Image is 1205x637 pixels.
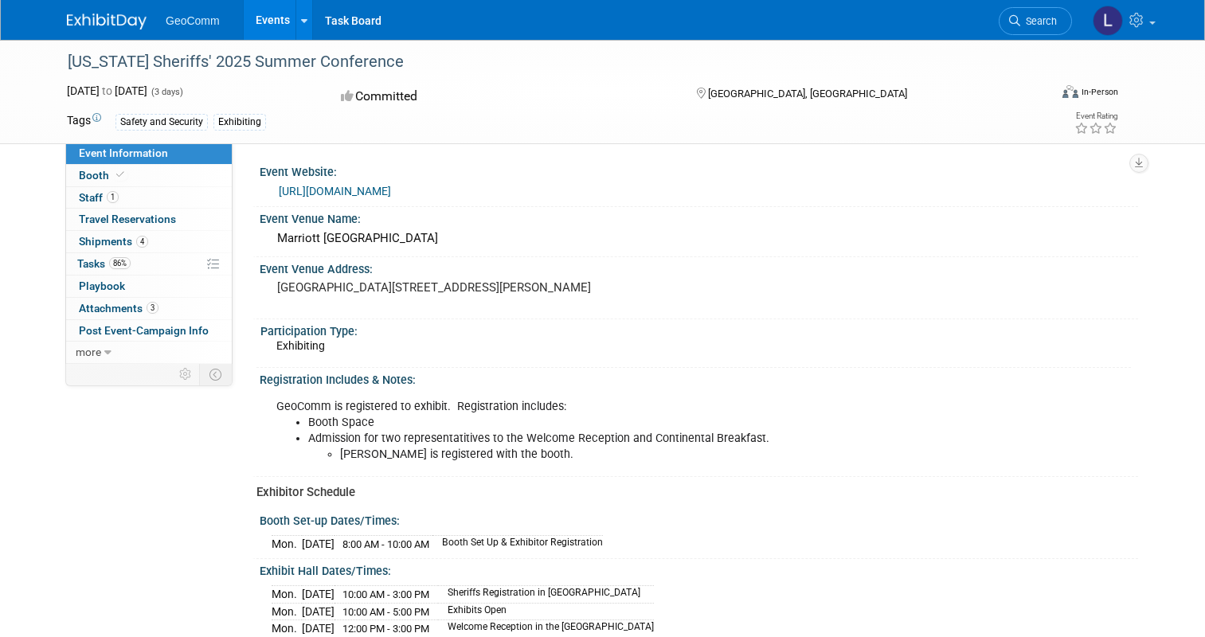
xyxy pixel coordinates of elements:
div: Safety and Security [115,114,208,131]
div: In-Person [1081,86,1118,98]
a: Shipments4 [66,231,232,252]
td: Sheriffs Registration in [GEOGRAPHIC_DATA] [438,586,654,604]
span: [GEOGRAPHIC_DATA], [GEOGRAPHIC_DATA] [708,88,907,100]
span: Event Information [79,147,168,159]
pre: [GEOGRAPHIC_DATA][STREET_ADDRESS][PERSON_NAME] [277,280,608,295]
span: Travel Reservations [79,213,176,225]
li: Booth Space [308,415,957,431]
li: [PERSON_NAME] is registered with the booth. [340,447,957,463]
a: Booth [66,165,232,186]
div: Event Format [963,83,1118,107]
span: 12:00 PM - 3:00 PM [342,623,429,635]
div: Booth Set-up Dates/Times: [260,509,1138,529]
div: GeoComm is registered to exhibit. Registration includes: [265,391,966,471]
span: more [76,346,101,358]
a: Attachments3 [66,298,232,319]
td: Personalize Event Tab Strip [172,364,200,385]
td: [DATE] [302,586,335,604]
span: 10:00 AM - 3:00 PM [342,588,429,600]
span: 86% [109,257,131,269]
a: Post Event-Campaign Info [66,320,232,342]
div: Registration Includes & Notes: [260,368,1138,388]
a: Staff1 [66,187,232,209]
a: more [66,342,232,363]
div: Event Website: [260,160,1138,180]
td: [DATE] [302,603,335,620]
div: Exhibiting [213,114,266,131]
a: [URL][DOMAIN_NAME] [279,185,391,197]
i: Booth reservation complete [116,170,124,179]
span: GeoComm [166,14,220,27]
img: Lara Crutcher [1093,6,1123,36]
td: Booth Set Up & Exhibitor Registration [432,536,603,553]
span: Exhibiting [276,339,325,352]
span: Attachments [79,302,158,315]
span: (3 days) [150,87,183,97]
td: Exhibits Open [438,603,654,620]
div: [US_STATE] Sheriffs' 2025 Summer Conference [62,48,1029,76]
span: [DATE] [DATE] [67,84,147,97]
td: Mon. [272,586,302,604]
span: 1 [107,191,119,203]
div: Exhibit Hall Dates/Times: [260,559,1138,579]
li: Admission for two representatitives to the Welcome Reception and Continental Breakfast. [308,431,957,463]
div: Exhibitor Schedule [256,484,1126,501]
span: Playbook [79,279,125,292]
span: Shipments [79,235,148,248]
div: Marriott [GEOGRAPHIC_DATA] [272,226,1126,251]
td: Toggle Event Tabs [200,364,233,385]
span: 4 [136,236,148,248]
div: Committed [336,83,671,111]
span: 3 [147,302,158,314]
a: Tasks86% [66,253,232,275]
td: [DATE] [302,536,335,553]
span: Post Event-Campaign Info [79,324,209,337]
td: Mon. [272,536,302,553]
span: Booth [79,169,127,182]
a: Event Information [66,143,232,164]
span: Staff [79,191,119,204]
div: Participation Type: [260,319,1131,339]
span: Tasks [77,257,131,270]
a: Travel Reservations [66,209,232,230]
td: Tags [67,112,101,131]
a: Playbook [66,276,232,297]
img: ExhibitDay [67,14,147,29]
a: Search [999,7,1072,35]
div: Event Venue Address: [260,257,1138,277]
span: to [100,84,115,97]
td: Mon. [272,603,302,620]
span: Search [1020,15,1057,27]
div: Event Rating [1074,112,1117,120]
span: 10:00 AM - 5:00 PM [342,606,429,618]
span: 8:00 AM - 10:00 AM [342,538,429,550]
img: Format-Inperson.png [1062,85,1078,98]
div: Event Venue Name: [260,207,1138,227]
